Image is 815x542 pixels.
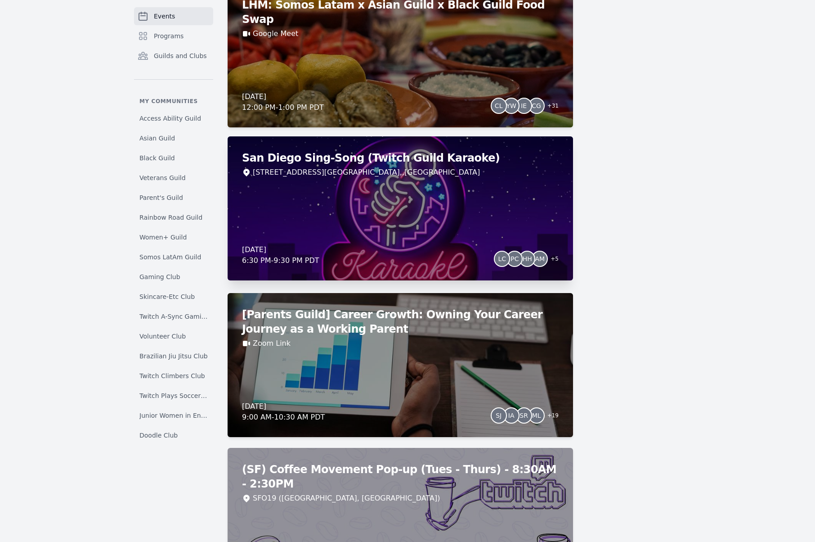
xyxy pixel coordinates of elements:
[506,103,516,109] span: YW
[134,289,213,305] a: Skincare-Etc Club
[139,253,201,262] span: Somos LatAm Guild
[139,371,205,380] span: Twitch Climbers Club
[242,244,319,266] div: [DATE] 6:30 PM - 9:30 PM PDT
[242,462,559,491] h2: (SF) Coffee Movement Pop-up (Tues - Thurs) - 8:30AM - 2:30PM
[139,193,183,202] span: Parent's Guild
[139,411,208,420] span: Junior Women in Engineering Club
[139,134,175,143] span: Asian Guild
[139,114,201,123] span: Access Ability Guild
[521,103,527,109] span: IE
[134,368,213,384] a: Twitch Climbers Club
[154,12,175,21] span: Events
[154,32,184,41] span: Programs
[139,292,195,301] span: Skincare-Etc Club
[535,256,545,262] span: AM
[134,388,213,404] a: Twitch Plays Soccer Club
[242,91,324,113] div: [DATE] 12:00 PM - 1:00 PM PDT
[532,412,541,419] span: ML
[545,253,559,266] span: + 5
[134,407,213,424] a: Junior Women in Engineering Club
[523,256,532,262] span: HH
[134,150,213,166] a: Black Guild
[242,401,325,423] div: [DATE] 9:00 AM - 10:30 AM PDT
[253,167,480,178] span: [STREET_ADDRESS][GEOGRAPHIC_DATA], , [GEOGRAPHIC_DATA]
[139,154,175,163] span: Black Guild
[134,269,213,285] a: Gaming Club
[139,312,208,321] span: Twitch A-Sync Gaming (TAG) Club
[498,256,506,262] span: LC
[139,213,202,222] span: Rainbow Road Guild
[134,348,213,364] a: Brazilian Jiu Jitsu Club
[542,410,559,423] span: + 19
[139,173,186,182] span: Veterans Guild
[134,110,213,126] a: Access Ability Guild
[134,308,213,325] a: Twitch A-Sync Gaming (TAG) Club
[139,431,178,440] span: Doodle Club
[242,307,559,336] h2: [Parents Guild] Career Growth: Owning Your Career Journey as a Working Parent
[134,98,213,105] p: My communities
[134,27,213,45] a: Programs
[253,493,440,504] div: SFO19 ([GEOGRAPHIC_DATA], [GEOGRAPHIC_DATA])
[228,136,573,280] a: San Diego Sing-Song (Twitch Guild Karaoke)[STREET_ADDRESS][GEOGRAPHIC_DATA],,[GEOGRAPHIC_DATA][DA...
[134,47,213,65] a: Guilds and Clubs
[242,151,559,165] h2: San Diego Sing-Song (Twitch Guild Karaoke)
[532,103,541,109] span: CG
[496,412,502,419] span: SJ
[134,427,213,443] a: Doodle Club
[134,229,213,245] a: Women+ Guild
[134,130,213,146] a: Asian Guild
[134,190,213,206] a: Parent's Guild
[134,249,213,265] a: Somos LatAm Guild
[253,28,298,39] a: Google Meet
[134,7,213,450] nav: Sidebar
[139,391,208,400] span: Twitch Plays Soccer Club
[519,412,528,419] span: SR
[154,51,207,60] span: Guilds and Clubs
[139,332,186,341] span: Volunteer Club
[139,272,180,281] span: Gaming Club
[228,293,573,437] a: [Parents Guild] Career Growth: Owning Your Career Journey as a Working ParentZoom Link[DATE]9:00 ...
[134,328,213,344] a: Volunteer Club
[253,338,291,349] a: Zoom Link
[495,103,503,109] span: CL
[510,256,519,262] span: PC
[134,209,213,226] a: Rainbow Road Guild
[139,352,208,361] span: Brazilian Jiu Jitsu Club
[542,100,559,113] span: + 31
[134,447,213,463] a: Writers Club
[139,233,187,242] span: Women+ Guild
[134,170,213,186] a: Veterans Guild
[508,412,515,419] span: IA
[134,7,213,25] a: Events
